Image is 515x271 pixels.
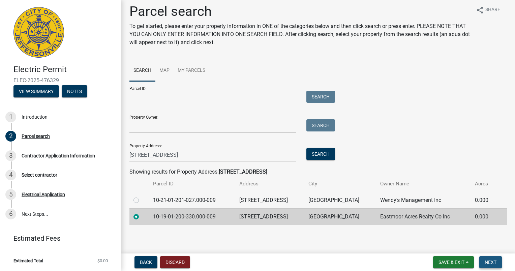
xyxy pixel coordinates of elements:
[306,91,335,103] button: Search
[5,170,16,180] div: 4
[149,176,235,192] th: Parcel ID
[5,232,111,245] a: Estimated Fees
[433,256,474,268] button: Save & Exit
[376,192,471,208] td: Wendy's Management Inc
[471,3,506,17] button: shareShare
[471,192,497,208] td: 0.000
[129,168,507,176] div: Showing results for Property Address:
[485,6,500,14] span: Share
[235,208,304,225] td: [STREET_ADDRESS]
[471,176,497,192] th: Acres
[5,112,16,122] div: 1
[149,192,235,208] td: 10-21-01-201-027.000-009
[219,169,267,175] strong: [STREET_ADDRESS]
[22,134,50,139] div: Parcel search
[485,260,496,265] span: Next
[13,89,59,94] wm-modal-confirm: Summary
[134,256,157,268] button: Back
[13,7,64,58] img: City of Jeffersonville, Indiana
[13,85,59,97] button: View Summary
[438,260,464,265] span: Save & Exit
[476,6,484,14] i: share
[129,22,471,47] p: To get started, please enter your property information in ONE of the categories below and then cl...
[155,60,174,82] a: Map
[306,119,335,131] button: Search
[13,77,108,84] span: ELEC-2025-476329
[471,208,497,225] td: 0.000
[5,189,16,200] div: 5
[304,176,376,192] th: City
[304,208,376,225] td: [GEOGRAPHIC_DATA]
[5,131,16,142] div: 2
[129,60,155,82] a: Search
[97,259,108,263] span: $0.00
[306,148,335,160] button: Search
[149,208,235,225] td: 10-19-01-200-330.000-009
[5,209,16,219] div: 6
[479,256,502,268] button: Next
[5,150,16,161] div: 3
[62,85,87,97] button: Notes
[22,173,57,177] div: Select contractor
[140,260,152,265] span: Back
[13,65,116,74] h4: Electric Permit
[129,3,471,20] h1: Parcel search
[304,192,376,208] td: [GEOGRAPHIC_DATA]
[174,60,209,82] a: My Parcels
[160,256,190,268] button: Discard
[22,153,95,158] div: Contractor Application Information
[22,192,65,197] div: Electrical Application
[235,176,304,192] th: Address
[235,192,304,208] td: [STREET_ADDRESS]
[62,89,87,94] wm-modal-confirm: Notes
[22,115,48,119] div: Introduction
[13,259,43,263] span: Estimated Total
[376,208,471,225] td: Eastmoor Acres Realty Co Inc
[376,176,471,192] th: Owner Name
